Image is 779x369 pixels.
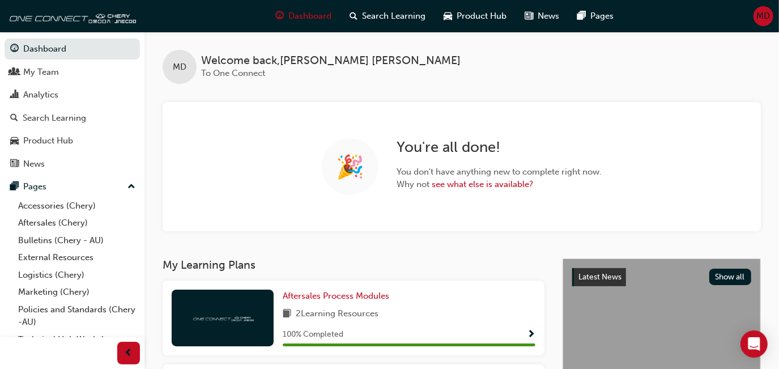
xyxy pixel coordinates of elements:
[283,328,343,341] span: 100 % Completed
[23,180,46,193] div: Pages
[5,176,140,197] button: Pages
[10,182,19,192] span: pages-icon
[127,180,135,194] span: up-icon
[5,84,140,105] a: Analytics
[201,54,461,67] span: Welcome back , [PERSON_NAME] [PERSON_NAME]
[14,197,140,215] a: Accessories (Chery)
[740,330,768,358] div: Open Intercom Messenger
[432,179,533,189] a: see what else is available?
[23,88,58,101] div: Analytics
[5,154,140,175] a: News
[14,249,140,266] a: External Resources
[5,130,140,151] a: Product Hub
[538,10,560,23] span: News
[267,5,341,28] a: guage-iconDashboard
[5,108,140,129] a: Search Learning
[569,5,623,28] a: pages-iconPages
[276,9,284,23] span: guage-icon
[527,328,535,342] button: Show Progress
[289,10,332,23] span: Dashboard
[173,61,186,74] span: MD
[296,307,378,321] span: 2 Learning Resources
[591,10,614,23] span: Pages
[350,9,358,23] span: search-icon
[6,5,136,27] img: oneconnect
[527,330,535,340] span: Show Progress
[283,307,291,321] span: book-icon
[397,178,602,191] span: Why not
[363,10,426,23] span: Search Learning
[14,232,140,249] a: Bulletins (Chery - AU)
[163,258,544,272] h3: My Learning Plans
[754,6,773,26] button: MD
[23,134,73,147] div: Product Hub
[397,138,602,156] h2: You're all done!
[709,269,752,285] button: Show all
[10,159,19,169] span: news-icon
[14,331,140,361] a: Technical Hub Workshop information
[23,158,45,171] div: News
[10,113,18,124] span: search-icon
[283,291,389,301] span: Aftersales Process Modules
[435,5,516,28] a: car-iconProduct Hub
[578,9,586,23] span: pages-icon
[457,10,507,23] span: Product Hub
[201,68,265,78] span: To One Connect
[5,62,140,83] a: My Team
[125,346,133,360] span: prev-icon
[10,44,19,54] span: guage-icon
[572,268,751,286] a: Latest NewsShow all
[757,10,771,23] span: MD
[14,214,140,232] a: Aftersales (Chery)
[14,283,140,301] a: Marketing (Chery)
[5,39,140,60] a: Dashboard
[283,290,394,303] a: Aftersales Process Modules
[191,312,254,323] img: oneconnect
[5,36,140,176] button: DashboardMy TeamAnalyticsSearch LearningProduct HubNews
[14,266,140,284] a: Logistics (Chery)
[516,5,569,28] a: news-iconNews
[444,9,453,23] span: car-icon
[14,301,140,331] a: Policies and Standards (Chery -AU)
[10,90,19,100] span: chart-icon
[397,166,602,179] span: You don't have anything new to complete right now.
[23,66,59,79] div: My Team
[341,5,435,28] a: search-iconSearch Learning
[336,160,364,173] span: 🎉
[578,272,622,282] span: Latest News
[10,67,19,78] span: people-icon
[10,136,19,146] span: car-icon
[23,112,86,125] div: Search Learning
[525,9,534,23] span: news-icon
